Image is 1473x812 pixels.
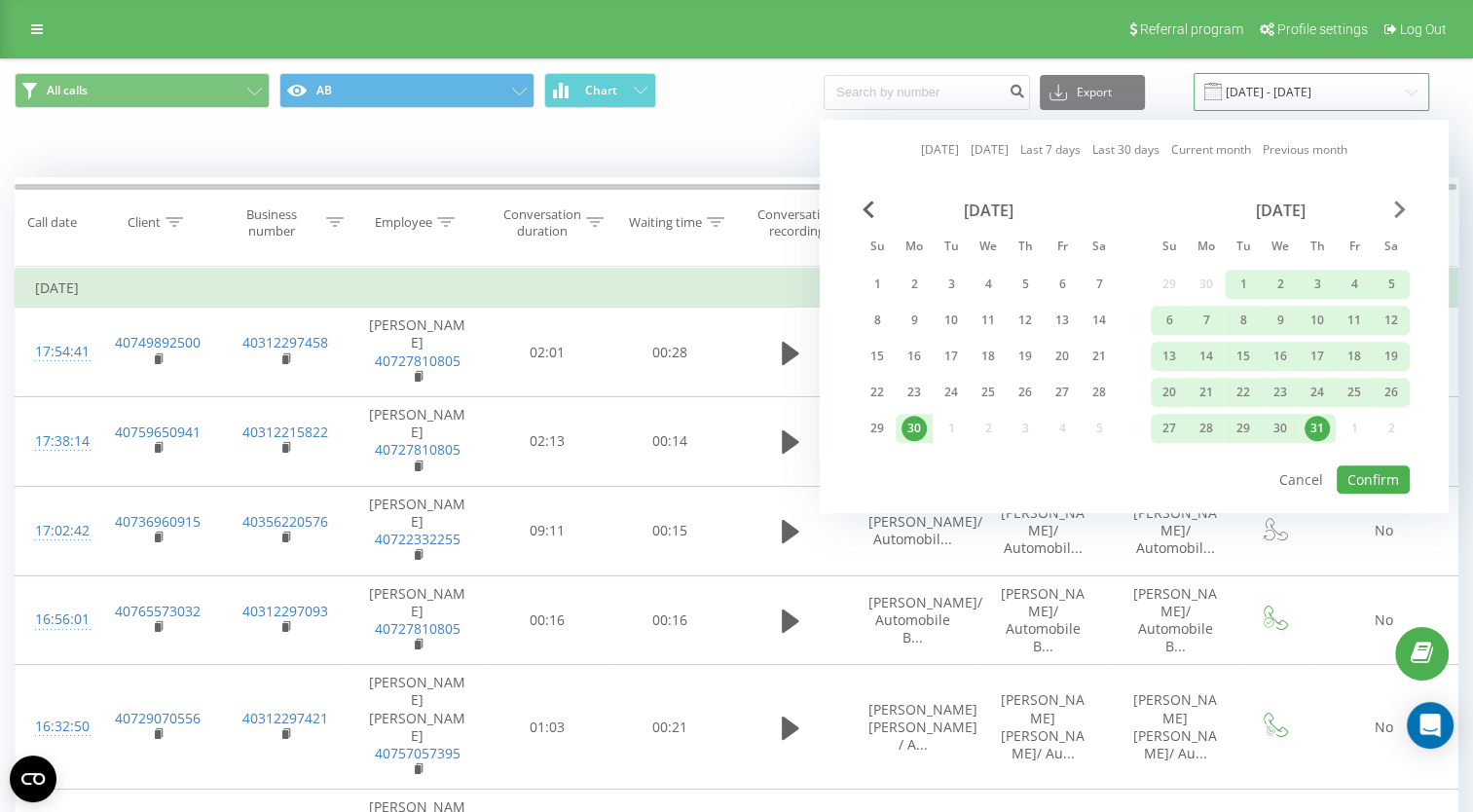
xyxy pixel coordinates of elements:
div: [DATE] [859,201,1118,220]
button: All calls [15,73,270,108]
abbr: Thursday [1303,234,1332,263]
div: Tue Jun 17, 2025 [933,342,970,371]
button: Chart [544,73,656,108]
div: 7 [1194,308,1219,333]
div: Sun Jun 29, 2025 [859,414,896,443]
div: Wed Jun 11, 2025 [970,306,1007,335]
div: Tue Jul 1, 2025 [1225,270,1262,299]
abbr: Sunday [863,234,892,263]
div: 4 [976,272,1001,297]
a: 40765573032 [115,602,201,620]
a: 40312297421 [242,709,328,727]
div: 14 [1194,344,1219,369]
a: 40312297093 [242,602,328,620]
div: Conversation recording [749,206,844,240]
div: Wed Jul 9, 2025 [1262,306,1299,335]
td: No [1310,486,1457,575]
a: 40727810805 [375,351,460,370]
div: 18 [1342,344,1367,369]
div: 31 [1305,416,1330,441]
abbr: Saturday [1377,234,1406,263]
button: Export [1040,75,1145,110]
a: 40757057395 [375,744,460,762]
a: 40729070556 [115,709,201,727]
div: 3 [1305,272,1330,297]
div: Thu Jun 26, 2025 [1007,378,1044,407]
span: [PERSON_NAME]/ Automobile B... [1133,584,1217,656]
div: 17 [939,344,964,369]
td: [PERSON_NAME] [PERSON_NAME] [349,665,486,790]
a: 40727810805 [375,440,460,459]
span: [PERSON_NAME]/ Automobil... [1001,503,1085,557]
div: Mon Jul 21, 2025 [1188,378,1225,407]
div: 12 [1379,308,1404,333]
div: Sun Jun 22, 2025 [859,378,896,407]
div: 30 [902,416,927,441]
div: 24 [939,380,964,405]
div: [DATE] [1151,201,1410,220]
div: Sun Jun 15, 2025 [859,342,896,371]
a: Current month [1171,141,1251,160]
div: Tue Jul 15, 2025 [1225,342,1262,371]
a: [DATE] [971,141,1009,160]
div: Waiting time [629,214,702,231]
div: 16:56:01 [35,601,74,639]
span: [PERSON_NAME] [PERSON_NAME] / A... [868,700,977,754]
span: [PERSON_NAME] [PERSON_NAME]/ Au... [1133,690,1217,762]
div: 29 [1231,416,1256,441]
div: 1 [865,272,890,297]
div: Tue Jun 10, 2025 [933,306,970,335]
div: 28 [1086,380,1112,405]
div: Mon Jul 14, 2025 [1188,342,1225,371]
td: [PERSON_NAME] [349,575,486,665]
div: Wed Jul 2, 2025 [1262,270,1299,299]
div: 15 [865,344,890,369]
div: 24 [1305,380,1330,405]
div: Sat Jun 7, 2025 [1081,270,1118,299]
div: 10 [939,308,964,333]
a: 40722332255 [375,530,460,548]
abbr: Wednesday [1266,234,1295,263]
div: 22 [865,380,890,405]
td: 00:14 [608,397,731,487]
div: 2 [902,272,927,297]
abbr: Monday [1192,234,1221,263]
span: [PERSON_NAME]/ Automobil... [868,512,982,548]
span: Chart [585,84,617,97]
span: Profile settings [1277,21,1368,37]
button: Confirm [1337,465,1410,494]
div: 25 [1342,380,1367,405]
abbr: Thursday [1011,234,1040,263]
div: 5 [1379,272,1404,297]
td: 00:16 [486,575,608,665]
span: Referral program [1140,21,1243,37]
abbr: Monday [900,234,929,263]
span: [PERSON_NAME]/ Automobile B... [1001,584,1085,656]
div: Mon Jun 16, 2025 [896,342,933,371]
div: Client [128,214,161,231]
div: Sat Jul 12, 2025 [1373,306,1410,335]
div: Thu Jun 12, 2025 [1007,306,1044,335]
a: 40356220576 [242,512,328,531]
div: 13 [1050,308,1075,333]
div: Sat Jul 5, 2025 [1373,270,1410,299]
div: Employee [375,214,432,231]
div: Tue Jul 22, 2025 [1225,378,1262,407]
span: [PERSON_NAME] [PERSON_NAME]/ Au... [1001,690,1085,762]
div: 6 [1157,308,1182,333]
td: No [1310,665,1457,790]
div: 16:32:50 [35,708,74,746]
abbr: Friday [1340,234,1369,263]
div: Tue Jun 3, 2025 [933,270,970,299]
a: Last 30 days [1092,141,1160,160]
div: 14 [1086,308,1112,333]
a: 40736960915 [115,512,201,531]
span: [PERSON_NAME]/ Automobil... [1133,503,1217,557]
div: 17:38:14 [35,423,74,461]
div: Thu Jul 31, 2025 [1299,414,1336,443]
div: 20 [1157,380,1182,405]
div: Business number [221,206,321,240]
div: Mon Jul 28, 2025 [1188,414,1225,443]
div: 18 [976,344,1001,369]
button: Cancel [1269,465,1334,494]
